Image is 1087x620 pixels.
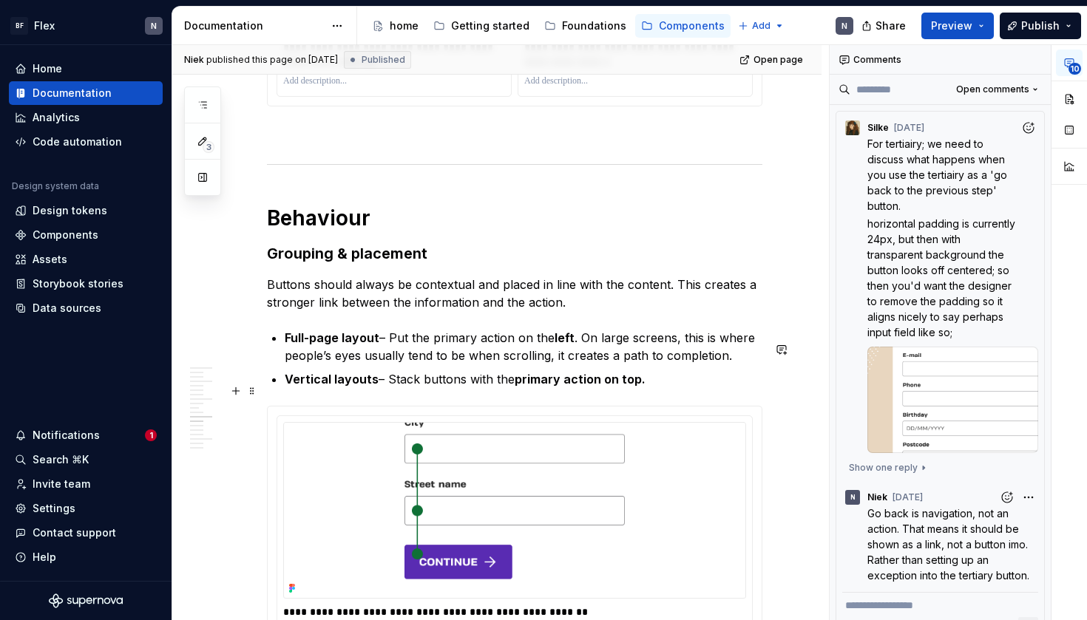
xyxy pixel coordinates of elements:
[562,18,626,33] div: Foundations
[1069,63,1081,75] span: 10
[9,106,163,129] a: Analytics
[997,487,1017,507] button: Add reaction
[867,122,889,134] span: Silke
[9,472,163,496] a: Invite team
[267,276,762,311] p: Buttons should always be contextual and placed in line with the content. This creates a stronger ...
[9,248,163,271] a: Assets
[854,13,915,39] button: Share
[203,141,214,153] span: 3
[49,593,123,608] svg: Supernova Logo
[267,205,762,231] h1: Behaviour
[867,491,887,503] span: Niek
[1018,117,1038,137] button: Add reaction
[9,199,163,222] a: Design tokens
[555,330,575,345] strong: left
[184,54,204,66] span: Niek
[9,521,163,545] button: Contact support
[145,429,157,441] span: 1
[538,14,632,38] a: Foundations
[285,329,762,364] p: – Put the primary action on the . On large screens, this is where people’s eyes usually tend to b...
[366,14,424,38] a: home
[451,18,529,33] div: Getting started
[956,84,1029,95] span: Open comments
[33,86,112,101] div: Documentation
[1018,487,1038,507] button: More
[842,20,847,32] div: N
[285,330,379,345] strong: Full-page layout
[515,372,646,386] strong: primary action on top.
[659,18,725,33] div: Components
[12,180,99,192] div: Design system data
[735,50,810,70] a: Open page
[9,130,163,154] a: Code automation
[1000,13,1081,39] button: Publish
[9,545,163,569] button: Help
[3,10,169,41] button: BFFlexN
[285,370,762,388] p: – Stack buttons with the
[33,501,75,516] div: Settings
[267,243,762,264] h3: Grouping & placement
[734,16,789,36] button: Add
[33,301,101,316] div: Data sources
[921,13,994,39] button: Preview
[931,18,972,33] span: Preview
[867,507,1031,582] span: Go back is navigation, not an action. That means it should be shown as a link, not a button imo. ...
[949,79,1045,100] button: Open comments
[206,54,338,66] div: published this page on [DATE]
[849,462,918,474] span: Show one reply
[842,592,1038,613] div: Composer editor
[390,18,419,33] div: home
[845,120,860,135] img: Silke
[366,11,731,41] div: Page tree
[9,57,163,81] a: Home
[754,54,803,66] span: Open page
[9,423,163,447] button: Notifications1
[10,17,28,35] div: BF
[9,448,163,471] button: Search ⌘K
[876,18,906,33] span: Share
[830,45,1051,75] div: Comments
[33,550,56,565] div: Help
[1021,18,1060,33] span: Publish
[33,252,67,267] div: Assets
[635,14,731,38] a: Components
[151,20,157,32] div: N
[9,81,163,105] a: Documentation
[9,296,163,320] a: Data sources
[33,452,89,467] div: Search ⌘K
[33,228,98,242] div: Components
[850,491,856,503] div: N
[34,18,55,33] div: Flex
[285,372,379,386] strong: Vertical layouts
[752,20,771,32] span: Add
[33,525,116,540] div: Contact support
[9,223,163,247] a: Components
[33,134,122,149] div: Code automation
[33,276,123,291] div: Storybook stories
[33,203,107,218] div: Design tokens
[33,428,100,443] div: Notifications
[427,14,535,38] a: Getting started
[362,54,405,66] span: Published
[842,457,933,478] button: Show one reply
[33,477,90,491] div: Invite team
[33,110,80,125] div: Analytics
[33,61,62,76] div: Home
[184,18,324,33] div: Documentation
[9,497,163,520] a: Settings
[9,272,163,296] a: Storybook stories
[867,137,1010,212] span: For tertiairy; we need to discuss what happens when you use the tertiairy as a 'go back to the pr...
[867,217,1018,338] span: horizontal padding is currently 24px, but then with transparent background the button looks off c...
